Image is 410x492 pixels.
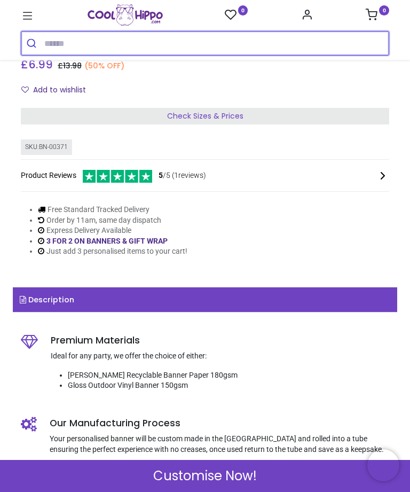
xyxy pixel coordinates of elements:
[63,60,82,71] span: 13.98
[21,32,44,55] button: Submit
[50,434,389,455] p: Your personalised banner will be custom made in the [GEOGRAPHIC_DATA] and rolled into a tube ensu...
[50,417,389,430] h5: Our Manufacturing Process
[238,5,248,15] sup: 0
[153,467,257,485] span: Customise Now!
[167,111,243,121] span: Check Sizes & Prices
[159,171,163,179] span: 5
[58,60,82,71] span: £
[88,4,163,26] img: Cool Hippo
[21,168,389,183] div: Product Reviews
[38,205,187,215] li: Free Standard Tracked Delivery
[225,9,248,22] a: 0
[379,5,389,15] sup: 0
[13,287,397,312] a: Description
[88,4,163,26] a: Logo of Cool Hippo
[21,81,95,99] button: Add to wishlistAdd to wishlist
[21,86,29,93] i: Add to wishlist
[159,170,206,181] span: /5 ( 1 reviews)
[38,215,187,226] li: Order by 11am, same day dispatch
[367,449,399,481] iframe: Brevo live chat
[21,139,72,155] div: SKU: BN-00371
[38,246,187,257] li: Just add 3 personalised items to your cart!
[51,351,389,362] p: Ideal for any party, we offer the choice of either:
[366,12,389,20] a: 0
[51,334,389,347] h5: Premium Materials
[21,57,53,73] span: £
[68,380,389,391] li: Gloss Outdoor Vinyl Banner 150gsm
[301,12,313,20] a: Account Info
[46,237,168,245] a: 3 FOR 2 ON BANNERS & GIFT WRAP
[68,370,389,381] li: [PERSON_NAME] Recyclable Banner Paper 180gsm
[38,225,187,236] li: Express Delivery Available
[28,57,53,72] span: 6.99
